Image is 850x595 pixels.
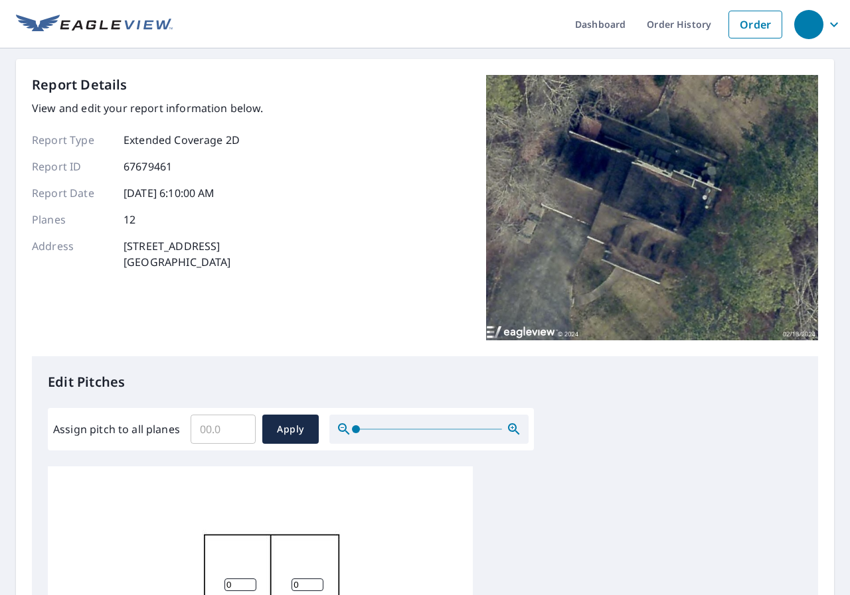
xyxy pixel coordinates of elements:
p: Extended Coverage 2D [124,132,240,148]
p: Planes [32,212,112,228]
p: Address [32,238,112,270]
p: [DATE] 6:10:00 AM [124,185,215,201]
p: View and edit your report information below. [32,100,264,116]
a: Order [728,11,782,38]
p: 67679461 [124,159,172,174]
p: Report ID [32,159,112,174]
p: Report Date [32,185,112,201]
input: 00.0 [191,411,256,448]
button: Apply [262,415,319,444]
p: Report Details [32,75,127,95]
img: EV Logo [16,15,173,34]
p: Report Type [32,132,112,148]
img: Top image [486,75,818,340]
p: 12 [124,212,135,228]
span: Apply [273,421,308,438]
p: [STREET_ADDRESS] [GEOGRAPHIC_DATA] [124,238,231,270]
label: Assign pitch to all planes [53,421,180,437]
p: Edit Pitches [48,372,802,392]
